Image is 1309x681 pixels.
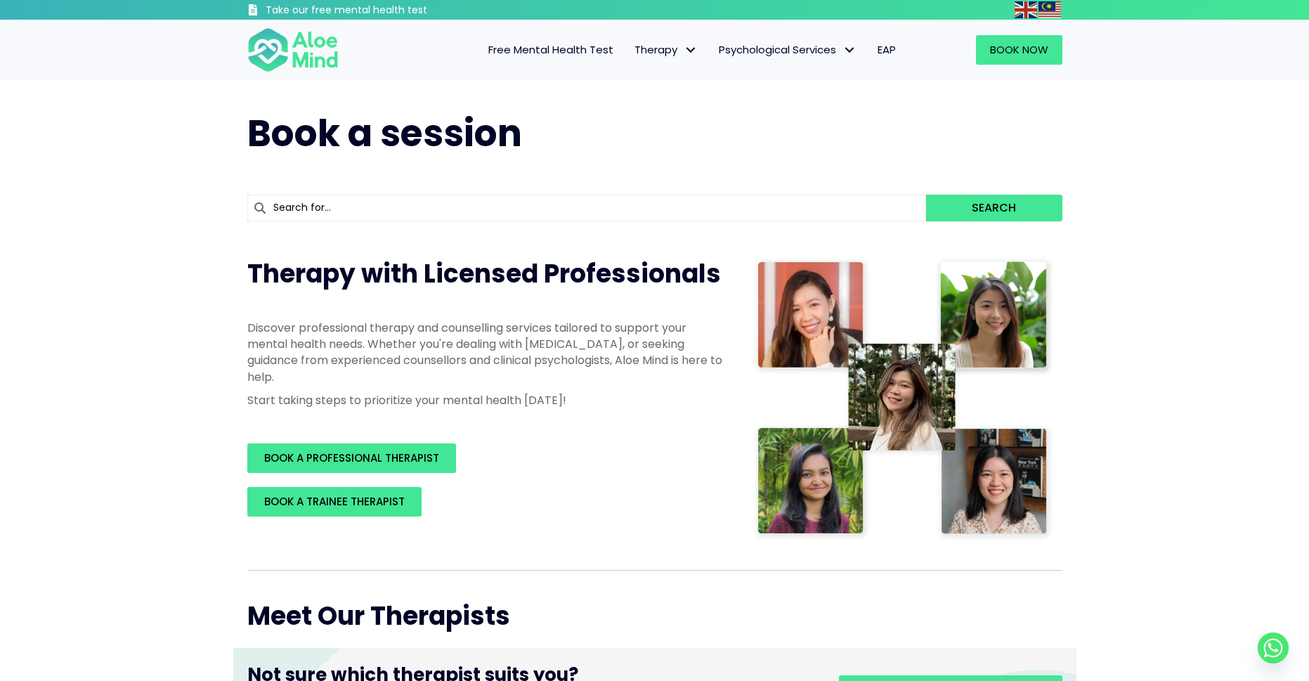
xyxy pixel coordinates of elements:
a: Free Mental Health Test [478,35,624,65]
span: Book a session [247,108,522,159]
img: en [1015,1,1037,18]
span: BOOK A TRAINEE THERAPIST [264,494,405,509]
a: Whatsapp [1258,633,1289,663]
a: BOOK A TRAINEE THERAPIST [247,487,422,517]
a: Malay [1038,1,1062,18]
span: Therapy with Licensed Professionals [247,256,721,292]
span: BOOK A PROFESSIONAL THERAPIST [264,450,439,465]
p: Discover professional therapy and counselling services tailored to support your mental health nee... [247,320,725,385]
span: Psychological Services [719,42,857,57]
span: Meet Our Therapists [247,598,510,634]
a: TherapyTherapy: submenu [624,35,708,65]
a: Take our free mental health test [247,4,502,20]
nav: Menu [357,35,906,65]
img: Therapist collage [753,257,1054,542]
span: Free Mental Health Test [488,42,613,57]
span: Therapy [634,42,698,57]
input: Search for... [247,195,927,221]
span: Therapy: submenu [681,40,701,60]
a: Psychological ServicesPsychological Services: submenu [708,35,867,65]
img: ms [1038,1,1061,18]
a: English [1015,1,1038,18]
a: BOOK A PROFESSIONAL THERAPIST [247,443,456,473]
h3: Take our free mental health test [266,4,502,18]
button: Search [926,195,1062,221]
span: Psychological Services: submenu [840,40,860,60]
span: Book Now [990,42,1048,57]
a: EAP [867,35,906,65]
img: Aloe mind Logo [247,27,339,73]
a: Book Now [976,35,1062,65]
span: EAP [878,42,896,57]
p: Start taking steps to prioritize your mental health [DATE]! [247,392,725,408]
